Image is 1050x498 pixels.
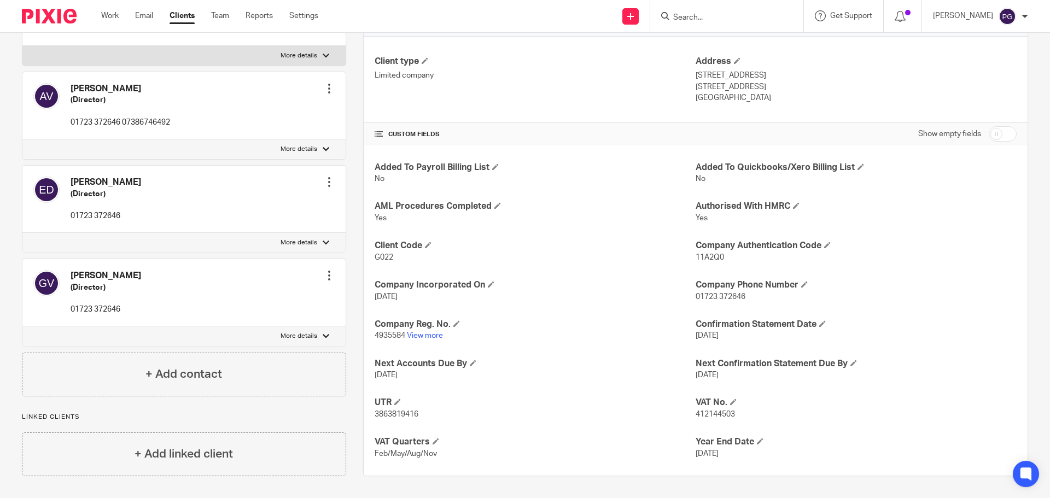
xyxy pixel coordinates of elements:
[71,95,170,106] h5: (Director)
[696,56,1017,67] h4: Address
[696,201,1017,212] h4: Authorised With HMRC
[375,70,696,81] p: Limited company
[71,304,141,315] p: 01723 372646
[289,10,318,21] a: Settings
[71,270,141,282] h4: [PERSON_NAME]
[375,214,387,222] span: Yes
[407,332,443,339] a: View more
[281,51,317,60] p: More details
[145,366,222,383] h4: + Add contact
[375,162,696,173] h4: Added To Payroll Billing List
[33,177,60,203] img: svg%3E
[375,175,384,183] span: No
[71,117,170,128] p: 01723 372646 07386746492
[696,436,1017,448] h4: Year End Date
[375,358,696,370] h4: Next Accounts Due By
[696,81,1017,92] p: [STREET_ADDRESS]
[999,8,1016,25] img: svg%3E
[375,130,696,139] h4: CUSTOM FIELDS
[211,10,229,21] a: Team
[375,240,696,251] h4: Client Code
[281,332,317,341] p: More details
[22,413,346,421] p: Linked clients
[375,411,418,418] span: 3863819416
[135,446,233,462] h4: + Add linked client
[375,279,696,291] h4: Company Incorporated On
[696,319,1017,330] h4: Confirmation Statement Date
[696,358,1017,370] h4: Next Confirmation Statement Due By
[696,279,1017,291] h4: Company Phone Number
[281,238,317,247] p: More details
[375,319,696,330] h4: Company Reg. No.
[33,270,60,296] img: svg%3E
[933,10,993,21] p: [PERSON_NAME]
[696,450,719,458] span: [DATE]
[71,83,170,95] h4: [PERSON_NAME]
[22,9,77,24] img: Pixie
[375,450,437,458] span: Feb/May/Aug/Nov
[375,254,393,261] span: G022
[375,293,398,301] span: [DATE]
[135,10,153,21] a: Email
[696,397,1017,408] h4: VAT No.
[696,411,735,418] span: 412144503
[71,189,141,200] h5: (Director)
[696,92,1017,103] p: [GEOGRAPHIC_DATA]
[375,56,696,67] h4: Client type
[71,282,141,293] h5: (Director)
[375,332,405,339] span: 4935584
[672,13,771,23] input: Search
[696,293,745,301] span: 01723 372646
[918,128,981,139] label: Show empty fields
[33,83,60,109] img: svg%3E
[830,12,872,20] span: Get Support
[375,397,696,408] h4: UTR
[696,332,719,339] span: [DATE]
[696,70,1017,81] p: [STREET_ADDRESS]
[696,214,708,222] span: Yes
[375,436,696,448] h4: VAT Quarters
[375,201,696,212] h4: AML Procedures Completed
[246,10,273,21] a: Reports
[696,175,705,183] span: No
[696,254,724,261] span: 11A2Q0
[375,371,398,379] span: [DATE]
[71,210,141,221] p: 01723 372646
[696,371,719,379] span: [DATE]
[281,145,317,154] p: More details
[696,240,1017,251] h4: Company Authentication Code
[696,162,1017,173] h4: Added To Quickbooks/Xero Billing List
[101,10,119,21] a: Work
[71,177,141,188] h4: [PERSON_NAME]
[170,10,195,21] a: Clients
